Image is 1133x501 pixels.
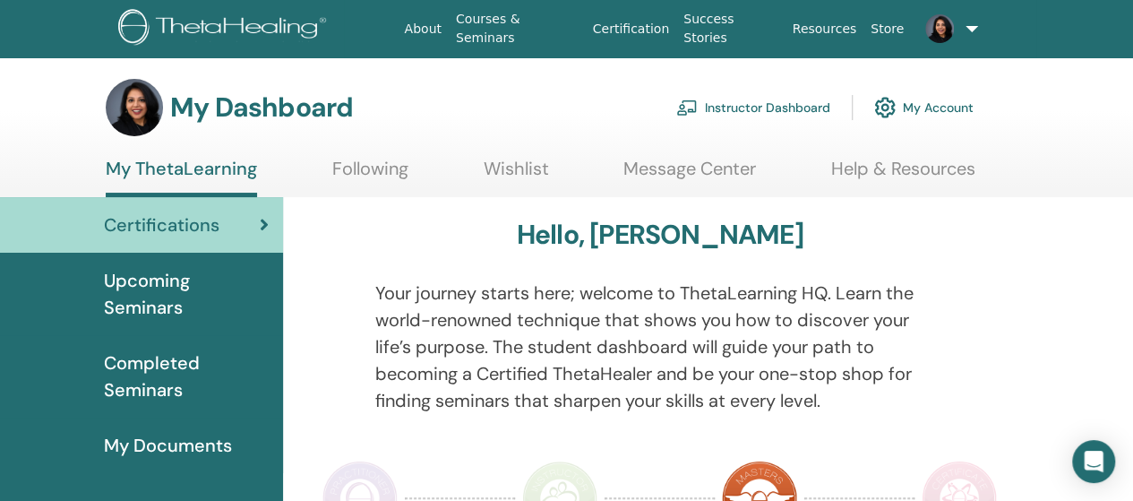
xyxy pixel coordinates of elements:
p: Your journey starts here; welcome to ThetaLearning HQ. Learn the world-renowned technique that sh... [375,280,945,414]
a: My Account [874,88,974,127]
h3: My Dashboard [170,91,353,124]
a: Wishlist [484,158,549,193]
img: cog.svg [874,92,896,123]
img: chalkboard-teacher.svg [676,99,698,116]
a: Courses & Seminars [449,3,586,55]
a: Certification [586,13,676,46]
h3: Hello, [PERSON_NAME] [517,219,803,251]
img: logo.png [118,9,332,49]
a: Help & Resources [831,158,975,193]
div: Open Intercom Messenger [1072,440,1115,483]
a: Store [863,13,911,46]
a: Success Stories [676,3,785,55]
a: Resources [785,13,864,46]
span: Certifications [104,212,219,238]
a: Following [332,158,408,193]
img: default.jpg [106,79,163,136]
a: Message Center [623,158,756,193]
a: My ThetaLearning [106,158,257,197]
a: About [398,13,449,46]
img: default.jpg [925,14,954,43]
a: Instructor Dashboard [676,88,830,127]
span: Upcoming Seminars [104,267,269,321]
span: Completed Seminars [104,350,269,403]
span: My Documents [104,432,232,459]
